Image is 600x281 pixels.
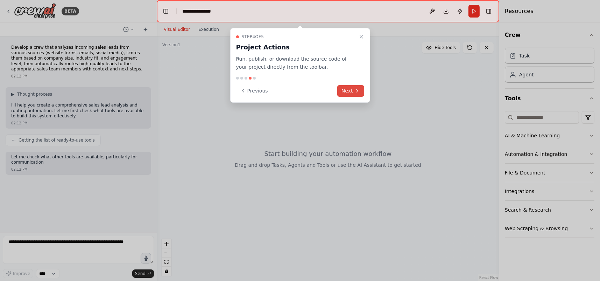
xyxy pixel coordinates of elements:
p: Run, publish, or download the source code of your project directly from the toolbar. [236,55,356,71]
span: Step 4 of 5 [242,34,264,40]
button: Previous [236,85,272,97]
button: Next [337,85,364,97]
h3: Project Actions [236,42,356,52]
button: Close walkthrough [357,33,366,41]
button: Hide left sidebar [161,6,171,16]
